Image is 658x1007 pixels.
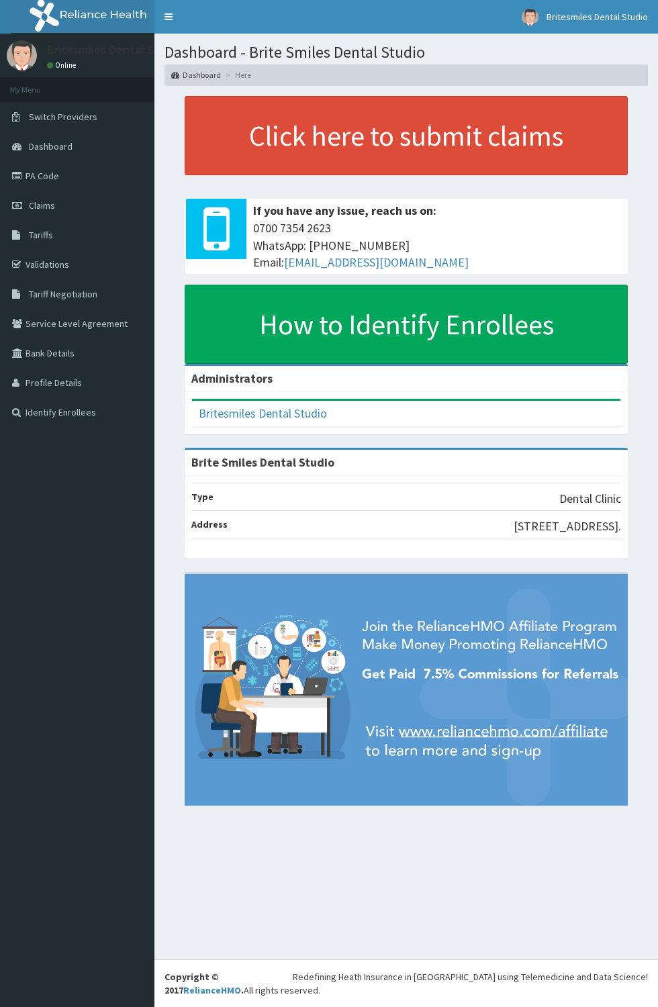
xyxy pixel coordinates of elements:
b: Administrators [191,371,273,386]
p: Britesmiles Dental Studio [47,44,181,56]
span: Tariff Negotiation [29,288,97,300]
span: Tariffs [29,229,53,241]
a: Click here to submit claims [185,96,628,175]
p: [STREET_ADDRESS]. [514,518,621,535]
strong: Copyright © 2017 . [164,971,244,996]
a: How to Identify Enrollees [185,285,628,364]
a: Online [47,60,79,70]
h1: Dashboard - Brite Smiles Dental Studio [164,44,648,61]
div: Redefining Heath Insurance in [GEOGRAPHIC_DATA] using Telemedicine and Data Science! [293,970,648,984]
img: User Image [522,9,538,26]
span: Britesmiles Dental Studio [547,11,648,23]
a: RelianceHMO [183,984,241,996]
a: Dashboard [171,69,221,81]
img: provider-team-banner.png [185,574,628,806]
span: Claims [29,199,55,211]
footer: All rights reserved. [154,959,658,1007]
p: Dental Clinic [559,490,621,508]
b: Address [191,518,228,530]
span: 0700 7354 2623 WhatsApp: [PHONE_NUMBER] Email: [253,220,621,271]
b: Type [191,491,214,503]
span: Dashboard [29,140,73,152]
span: Switch Providers [29,111,97,123]
b: If you have any issue, reach us on: [253,203,436,218]
a: Britesmiles Dental Studio [199,405,327,421]
li: Here [222,69,251,81]
a: [EMAIL_ADDRESS][DOMAIN_NAME] [284,254,469,270]
img: User Image [7,40,37,70]
strong: Brite Smiles Dental Studio [191,454,334,470]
